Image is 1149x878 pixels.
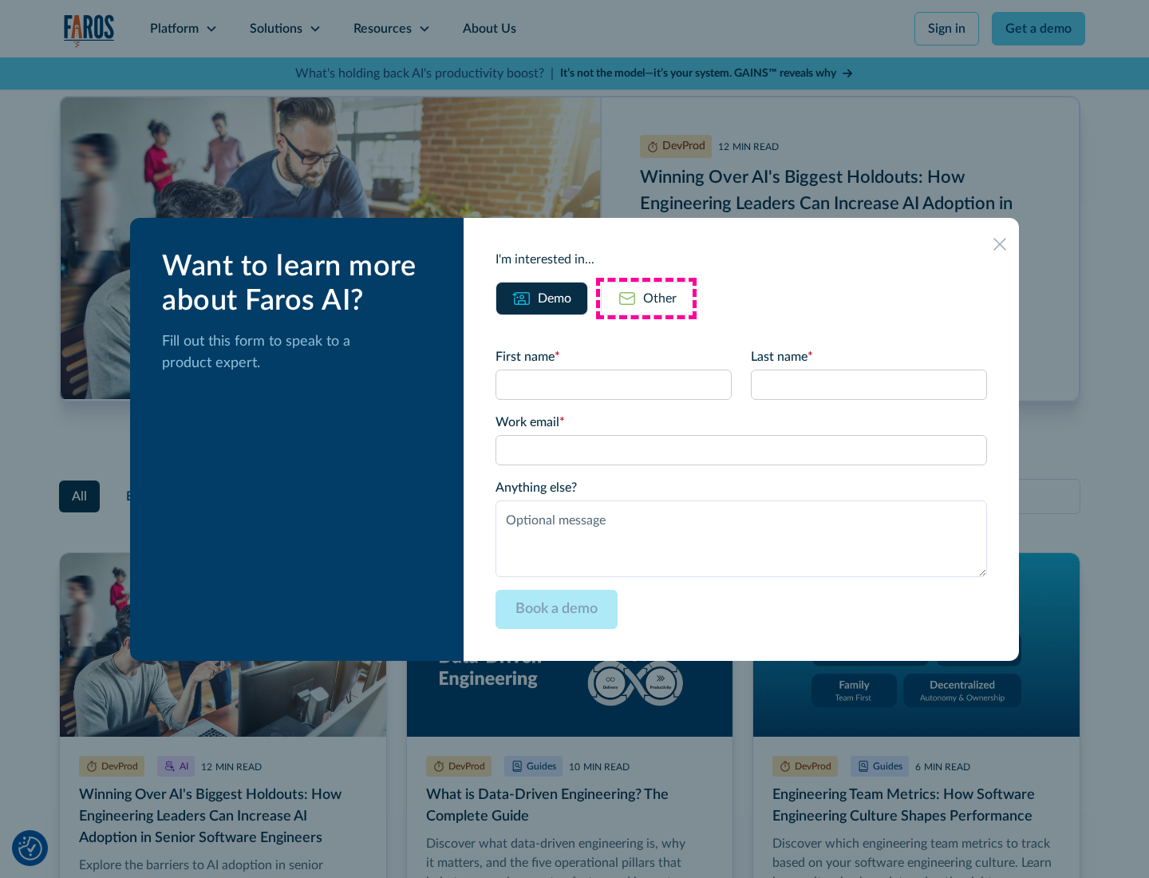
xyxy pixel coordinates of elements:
div: I'm interested in... [496,250,987,269]
div: Want to learn more about Faros AI? [162,250,438,318]
div: Demo [538,289,571,308]
p: Fill out this form to speak to a product expert. [162,331,438,374]
form: Email Form [496,347,987,629]
label: First name [496,347,732,366]
label: Anything else? [496,478,987,497]
label: Work email [496,413,987,432]
input: Book a demo [496,590,618,629]
label: Last name [751,347,987,366]
div: Other [643,289,677,308]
